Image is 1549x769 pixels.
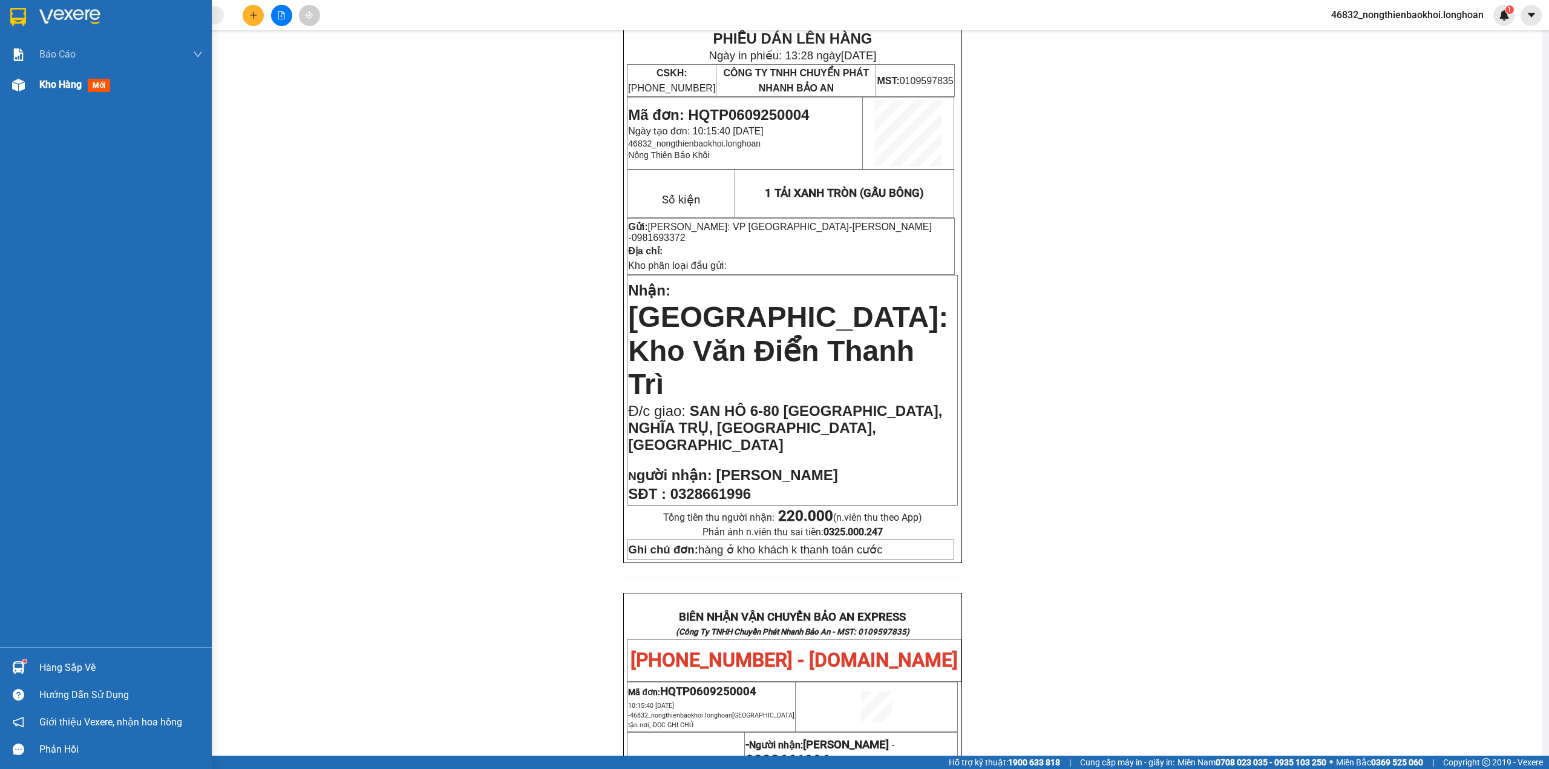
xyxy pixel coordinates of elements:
[628,222,647,232] strong: Gửi:
[778,512,922,523] span: (n.viên thu theo App)
[723,68,869,93] span: CÔNG TY TNHH CHUYỂN PHÁT NHANH BẢO AN
[24,49,205,68] strong: (Công Ty TNHH Chuyển Phát Nhanh Bảo An - MST: 0109597835)
[648,222,850,232] span: [PERSON_NAME]: VP [GEOGRAPHIC_DATA]
[39,686,203,704] div: Hướng dẫn sử dụng
[841,49,877,62] span: [DATE]
[630,649,958,672] span: [PHONE_NUMBER] - [DOMAIN_NAME]
[628,139,761,148] span: 46832_nongthienbaokhoi.longhoan
[628,107,809,123] span: Mã đơn: HQTP0609250004
[12,661,25,674] img: warehouse-icon
[679,610,906,624] strong: BIÊN NHẬN VẬN CHUYỂN BẢO AN EXPRESS
[13,689,24,701] span: question-circle
[628,282,670,299] span: Nhận:
[1371,757,1423,767] strong: 0369 525 060
[745,738,889,751] strong: -
[305,11,313,19] span: aim
[877,76,899,86] strong: MST:
[1482,758,1490,767] span: copyright
[1505,5,1514,14] sup: 1
[702,526,883,538] span: Phản ánh n.viên thu sai tiền:
[765,186,924,200] span: 1 TẢI XANH TRÒN (GẤU BÔNG)
[12,48,25,61] img: solution-icon
[12,79,25,91] img: warehouse-icon
[637,467,712,483] span: gười nhận:
[889,739,894,751] span: -
[1521,5,1542,26] button: caret-down
[1329,760,1333,765] span: ⚪️
[803,738,889,751] span: [PERSON_NAME]
[39,79,82,90] span: Kho hàng
[23,659,27,663] sup: 1
[628,68,715,93] span: [PHONE_NUMBER]
[660,685,756,698] span: HQTP0609250004
[1499,10,1510,21] img: icon-new-feature
[39,659,203,677] div: Hàng sắp về
[628,246,663,256] strong: Địa chỉ:
[663,512,922,523] span: Tổng tiền thu người nhận:
[628,543,698,556] strong: Ghi chú đơn:
[39,715,182,730] span: Giới thiệu Vexere, nhận hoa hồng
[10,8,26,26] img: logo-vxr
[28,72,202,118] span: [PHONE_NUMBER] - [DOMAIN_NAME]
[628,486,666,502] strong: SĐT :
[13,744,24,755] span: message
[749,739,889,751] span: Người nhận:
[628,222,932,243] span: [PERSON_NAME] -
[713,30,872,47] strong: PHIẾU DÁN LÊN HÀNG
[1507,5,1511,14] span: 1
[824,526,883,538] strong: 0325.000.247
[39,47,76,62] span: Báo cáo
[1080,756,1174,769] span: Cung cấp máy in - giấy in:
[88,79,110,92] span: mới
[628,403,689,419] span: Đ/c giao:
[1177,756,1326,769] span: Miền Nam
[628,711,794,729] span: 46832_nongthienbaokhoi.longhoan
[662,193,700,206] span: Số kiện
[628,260,727,271] span: Kho phân loại đầu gửi:
[657,68,687,78] strong: CSKH:
[628,543,882,556] span: hàng ở kho khách k thanh toán cước
[27,18,202,45] strong: BIÊN NHẬN VẬN CHUYỂN BẢO AN EXPRESS
[243,5,264,26] button: plus
[1432,756,1434,769] span: |
[628,126,763,136] span: Ngày tạo đơn: 10:15:40 [DATE]
[277,11,286,19] span: file-add
[628,403,942,453] span: SAN HÔ 6-80 [GEOGRAPHIC_DATA], NGHĨA TRỤ, [GEOGRAPHIC_DATA], [GEOGRAPHIC_DATA]
[632,233,686,243] span: 0981693372
[745,752,830,769] span: 0328661996
[716,467,837,483] span: [PERSON_NAME]
[1069,756,1071,769] span: |
[1336,756,1423,769] span: Miền Bắc
[271,5,292,26] button: file-add
[193,50,203,59] span: down
[299,5,320,26] button: aim
[709,49,876,62] span: Ngày in phiếu: 13:28 ngày
[1321,7,1493,22] span: 46832_nongthienbaokhoi.longhoan
[676,627,909,636] strong: (Công Ty TNHH Chuyển Phát Nhanh Bảo An - MST: 0109597835)
[628,702,794,729] span: 10:15:40 [DATE] -
[877,76,953,86] span: 0109597835
[39,741,203,759] div: Phản hồi
[628,150,709,160] span: Nông Thiên Bảo Khôi
[670,486,751,502] span: 0328661996
[628,687,756,697] span: Mã đơn:
[628,301,948,400] span: [GEOGRAPHIC_DATA]: Kho Văn Điển Thanh Trì
[778,507,833,524] strong: 220.000
[628,222,932,243] span: -
[1216,757,1326,767] strong: 0708 023 035 - 0935 103 250
[949,756,1060,769] span: Hỗ trợ kỹ thuật:
[249,11,258,19] span: plus
[1526,10,1537,21] span: caret-down
[1008,757,1060,767] strong: 1900 633 818
[628,470,712,483] strong: N
[13,716,24,728] span: notification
